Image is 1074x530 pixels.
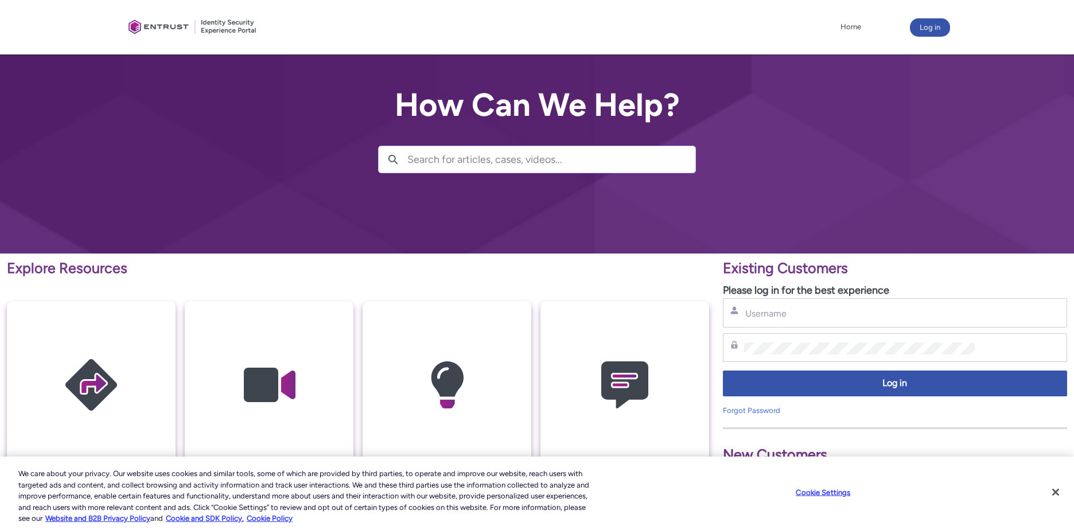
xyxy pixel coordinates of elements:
[379,146,407,173] button: Search
[7,258,709,279] p: Explore Resources
[723,406,780,415] a: Forgot Password
[744,307,975,319] input: Username
[570,324,679,447] img: Contact Support
[910,18,950,37] button: Log in
[723,444,1067,466] p: New Customers
[45,514,150,523] a: More information about our cookie policy., opens in a new tab
[407,146,695,173] input: Search for articles, cases, videos...
[392,324,501,447] img: Knowledge Articles
[37,324,146,447] img: Getting Started
[1043,480,1068,505] button: Close
[18,468,591,524] div: We care about your privacy. Our website uses cookies and similar tools, some of which are provide...
[723,371,1067,396] button: Log in
[247,514,293,523] a: Cookie Policy
[378,87,696,123] h2: How Can We Help?
[787,481,859,504] button: Cookie Settings
[723,283,1067,298] p: Please log in for the best experience
[166,514,244,523] a: Cookie and SDK Policy.
[215,324,324,447] img: Video Guides
[838,18,864,36] a: Home
[730,377,1060,390] span: Log in
[723,258,1067,279] p: Existing Customers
